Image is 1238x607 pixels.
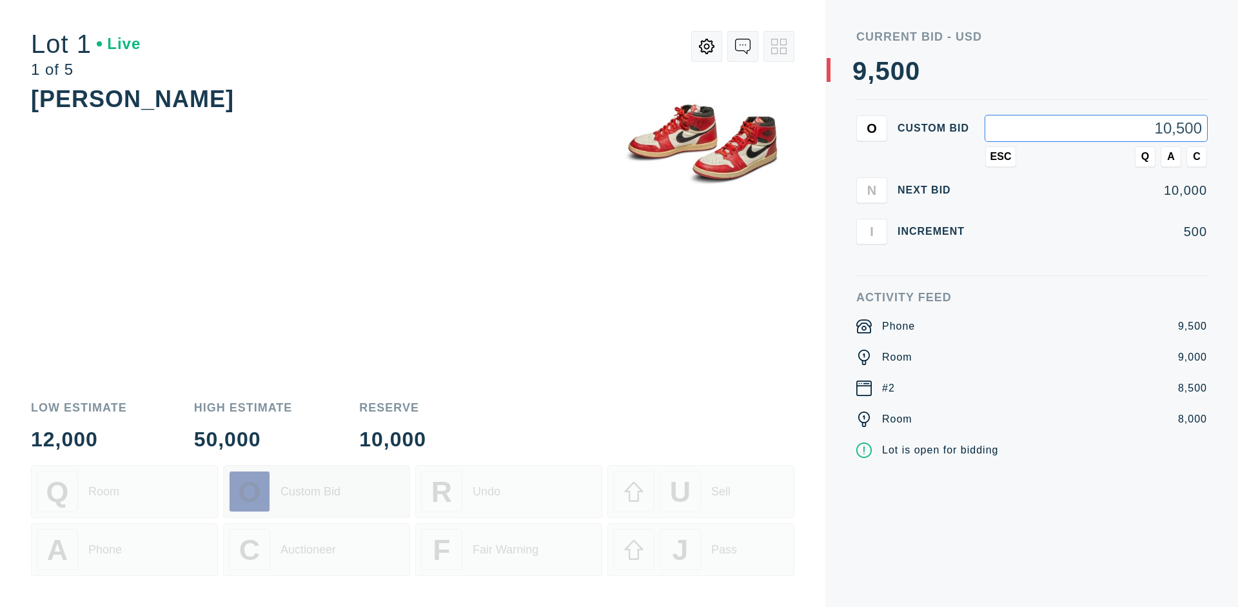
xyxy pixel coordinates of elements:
div: Room [882,350,912,365]
span: Q [1141,151,1149,163]
div: Fair Warning [473,543,538,557]
div: 0 [890,58,905,84]
button: JPass [607,523,794,576]
div: Custom Bid [280,485,340,499]
div: Next Bid [898,185,975,195]
button: USell [607,465,794,518]
span: N [867,183,876,197]
div: 9,500 [1178,319,1207,334]
div: Low Estimate [31,402,127,413]
div: Sell [711,485,731,499]
div: Lot 1 [31,31,141,57]
div: Increment [898,226,975,237]
div: Pass [711,543,737,557]
div: Auctioneer [280,543,336,557]
span: ESC [990,151,1012,163]
span: I [870,224,874,239]
span: J [672,533,688,566]
div: 12,000 [31,429,127,450]
span: C [239,533,260,566]
div: [PERSON_NAME] [31,86,234,112]
span: Q [46,475,69,508]
div: Custom bid [898,123,975,134]
div: Reserve [359,402,426,413]
div: 10,000 [985,184,1207,197]
div: Phone [88,543,122,557]
button: QRoom [31,465,218,518]
button: CAuctioneer [223,523,410,576]
span: O [239,475,261,508]
div: Room [88,485,119,499]
button: RUndo [415,465,602,518]
button: FFair Warning [415,523,602,576]
div: Activity Feed [856,292,1207,303]
div: 5 [875,58,890,84]
span: A [1167,151,1175,163]
button: OCustom Bid [223,465,410,518]
button: Q [1135,146,1155,167]
div: 9 [852,58,867,84]
div: 8,000 [1178,412,1207,427]
span: R [431,475,452,508]
div: Live [97,36,141,52]
div: 10,000 [359,429,426,450]
div: 50,000 [194,429,293,450]
button: I [856,219,887,244]
div: Phone [882,319,915,334]
div: 8,500 [1178,381,1207,396]
button: O [856,115,887,141]
div: 1 of 5 [31,62,141,77]
div: 0 [905,58,920,84]
div: 500 [985,225,1207,238]
span: O [867,121,877,135]
div: Lot is open for bidding [882,443,998,458]
button: ESC [985,146,1016,167]
button: N [856,177,887,203]
div: , [867,58,875,316]
span: A [47,533,68,566]
button: A [1161,146,1181,167]
div: Undo [473,485,500,499]
span: C [1193,151,1201,163]
span: U [670,475,691,508]
div: Room [882,412,912,427]
div: #2 [882,381,895,396]
button: C [1186,146,1207,167]
button: APhone [31,523,218,576]
div: High Estimate [194,402,293,413]
span: F [433,533,450,566]
div: Current Bid - USD [856,31,1207,43]
div: 9,000 [1178,350,1207,365]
